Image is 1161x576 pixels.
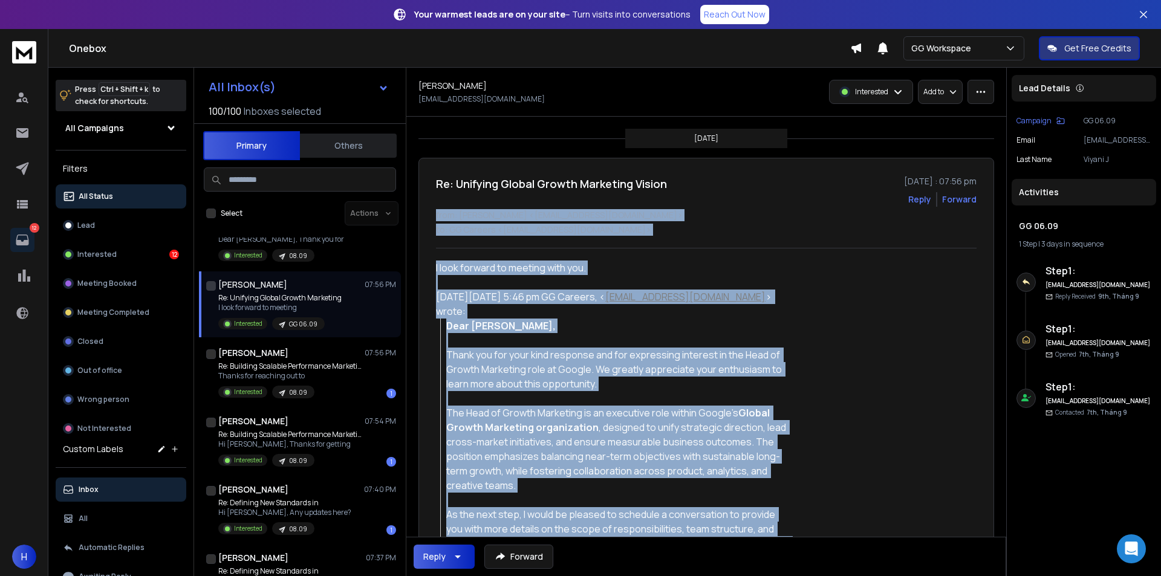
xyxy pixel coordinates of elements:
[77,308,149,317] p: Meeting Completed
[300,132,397,159] button: Others
[289,388,307,397] p: 08.09
[700,5,769,24] a: Reach Out Now
[218,498,351,508] p: Re: Defining New Standards in
[1046,264,1151,278] h6: Step 1 :
[65,122,124,134] h1: All Campaigns
[234,524,262,533] p: Interested
[234,387,262,396] p: Interested
[908,193,931,205] button: Reply
[289,525,307,534] p: 08.09
[56,116,186,140] button: All Campaigns
[1046,280,1151,290] h6: [EMAIL_ADDRESS][DOMAIN_NAME]
[436,175,667,192] h1: Re: Unifying Global Growth Marketing Vision
[77,279,137,288] p: Meeting Booked
[1019,239,1149,249] div: |
[1019,239,1037,249] span: 1 Step
[218,439,363,449] p: Hi [PERSON_NAME], Thanks for getting
[99,82,150,96] span: Ctrl + Shift + k
[414,8,565,20] strong: Your warmest leads are on your site
[446,319,556,332] strong: Dear [PERSON_NAME],
[923,87,944,97] p: Add to
[234,456,262,465] p: Interested
[1046,322,1151,336] h6: Step 1 :
[12,545,36,569] button: H
[1016,155,1052,164] p: Last Name
[218,293,342,303] p: Re: Unifying Global Growth Marketing
[1041,239,1104,249] span: 3 days in sequence
[364,485,396,494] p: 07:40 PM
[69,41,850,56] h1: Onebox
[56,160,186,177] h3: Filters
[218,347,288,359] h1: [PERSON_NAME]
[1019,82,1070,94] p: Lead Details
[56,300,186,325] button: Meeting Completed
[446,507,789,565] div: As the next step, I would be pleased to schedule a conversation to provide you with more details ...
[63,443,123,455] h3: Custom Labels
[436,260,789,275] div: I look forward to meeting with you.
[234,251,262,260] p: Interested
[1016,135,1035,145] p: Email
[56,213,186,238] button: Lead
[77,250,117,259] p: Interested
[56,242,186,267] button: Interested12
[10,228,34,252] a: 12
[209,104,241,118] span: 100 / 100
[855,87,888,97] p: Interested
[218,430,363,439] p: Re: Building Scalable Performance Marketing
[1098,292,1139,300] span: 9th, Tháng 9
[704,8,766,21] p: Reach Out Now
[56,387,186,412] button: Wrong person
[436,209,977,221] p: from: [PERSON_NAME] <[EMAIL_ADDRESS][DOMAIN_NAME]>
[221,209,242,218] label: Select
[1055,350,1119,359] p: Opened
[56,329,186,354] button: Closed
[1046,338,1151,348] h6: [EMAIL_ADDRESS][DOMAIN_NAME]
[218,552,288,564] h1: [PERSON_NAME]
[414,8,691,21] p: – Turn visits into conversations
[1055,408,1127,417] p: Contacted
[169,250,179,259] div: 12
[77,395,129,404] p: Wrong person
[56,184,186,209] button: All Status
[79,485,99,494] p: Inbox
[289,320,317,329] p: GG 06.09
[365,280,396,290] p: 07:56 PM
[77,424,131,433] p: Not Interested
[218,508,351,517] p: Hi [PERSON_NAME], Any updates here?
[365,348,396,358] p: 07:56 PM
[1064,42,1131,54] p: Get Free Credits
[1046,396,1151,406] h6: [EMAIL_ADDRESS][DOMAIN_NAME]
[218,371,363,381] p: Thanks for reaching out to
[79,514,88,523] p: All
[694,134,718,143] p: [DATE]
[289,251,307,260] p: 08.09
[56,477,186,502] button: Inbox
[1039,36,1140,60] button: Get Free Credits
[30,223,39,233] p: 12
[79,543,145,552] p: Automatic Replies
[605,290,766,303] a: [EMAIL_ADDRESS][DOMAIN_NAME]
[56,506,186,531] button: All
[289,456,307,465] p: 08.09
[942,193,977,205] div: Forward
[1084,116,1151,126] p: GG 06.09
[218,361,363,371] p: Re: Building Scalable Performance Marketing
[218,303,342,312] p: I look forward to meeting
[911,42,976,54] p: GG Workspace
[423,551,446,563] div: Reply
[1084,155,1151,164] p: Viyani J
[218,415,288,427] h1: [PERSON_NAME]
[386,525,396,535] div: 1
[366,553,396,563] p: 07:37 PM
[446,406,789,493] div: The Head of Growth Marketing is an executive role within Google’s , designed to unify strategic d...
[56,358,186,383] button: Out of office
[1046,380,1151,394] h6: Step 1 :
[1016,116,1052,126] p: Campaign
[1012,179,1156,205] div: Activities
[484,545,553,569] button: Forward
[386,389,396,398] div: 1
[56,536,186,560] button: Automatic Replies
[1117,534,1146,563] div: Open Intercom Messenger
[1016,116,1065,126] button: Campaign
